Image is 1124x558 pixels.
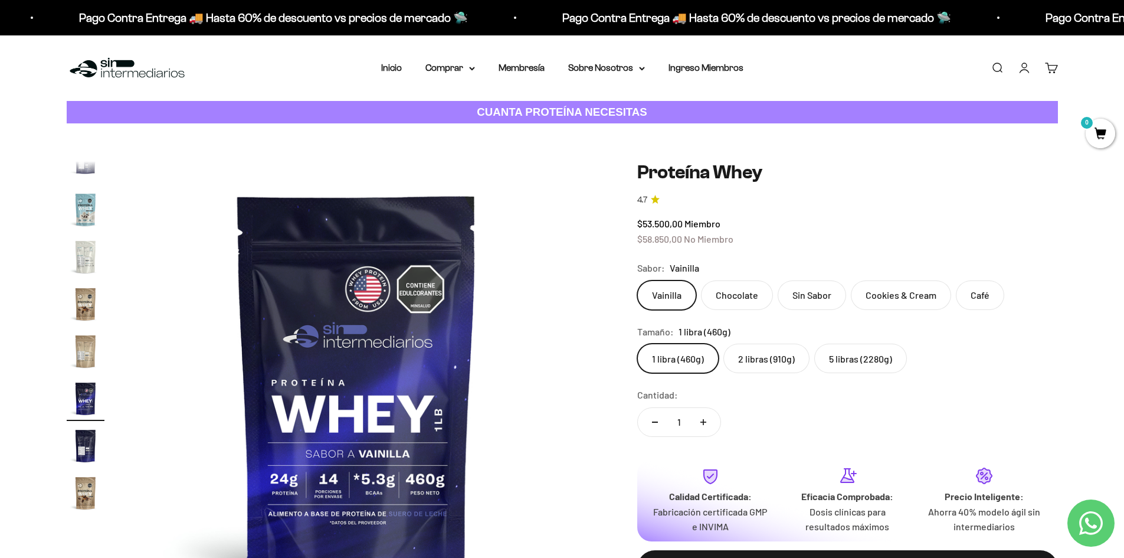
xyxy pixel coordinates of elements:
button: Ir al artículo 18 [67,380,104,421]
a: 0 [1086,128,1115,141]
img: Proteína Whey [67,143,104,181]
p: Dosis clínicas para resultados máximos [788,504,906,534]
span: No Miembro [684,233,733,244]
strong: CUANTA PROTEÍNA NECESITAS [477,106,647,118]
div: La confirmación de la pureza de los ingredientes. [14,138,244,170]
span: $58.850,00 [637,233,682,244]
strong: Precio Inteligente: [945,491,1024,502]
mark: 0 [1080,116,1094,130]
p: ¿Qué te daría la seguridad final para añadir este producto a tu carrito? [14,19,244,46]
img: Proteína Whey [67,380,104,417]
span: Enviar [193,176,243,196]
h1: Proteína Whey [637,161,1058,184]
span: Miembro [684,218,720,229]
div: Más detalles sobre la fecha exacta de entrega. [14,91,244,112]
button: Ir al artículo 13 [67,143,104,185]
button: Ir al artículo 16 [67,285,104,327]
img: Proteína Whey [67,427,104,465]
legend: Sabor: [637,260,665,276]
p: Pago Contra Entrega 🚚 Hasta 60% de descuento vs precios de mercado 🛸 [558,8,946,27]
a: 4.74.7 de 5.0 estrellas [637,194,1058,207]
button: Ir al artículo 19 [67,427,104,468]
span: $53.500,00 [637,218,683,229]
strong: Calidad Certificada: [669,491,752,502]
span: 4.7 [637,194,647,207]
button: Ir al artículo 15 [67,238,104,279]
button: Ir al artículo 14 [67,191,104,232]
div: Un mensaje de garantía de satisfacción visible. [14,115,244,135]
strong: Eficacia Comprobada: [801,491,893,502]
img: Proteína Whey [67,332,104,370]
img: Proteína Whey [67,474,104,512]
button: Enviar [192,176,244,196]
a: Membresía [499,63,545,73]
div: Un aval de expertos o estudios clínicos en la página. [14,56,244,88]
a: Ingreso Miembros [668,63,743,73]
label: Cantidad: [637,387,678,403]
legend: Tamaño: [637,324,674,340]
summary: Comprar [425,60,475,76]
button: Ir al artículo 20 [67,474,104,515]
button: Ir al artículo 17 [67,332,104,374]
a: Inicio [381,63,402,73]
span: 1 libra (460g) [679,324,730,340]
a: CUANTA PROTEÍNA NECESITAS [67,101,1058,124]
img: Proteína Whey [67,285,104,323]
p: Ahorra 40% modelo ágil sin intermediarios [925,504,1043,534]
p: Fabricación certificada GMP e INVIMA [651,504,769,534]
span: Vainilla [670,260,699,276]
img: Proteína Whey [67,191,104,229]
img: Proteína Whey [67,238,104,276]
button: Reducir cantidad [638,408,672,436]
p: Pago Contra Entrega 🚚 Hasta 60% de descuento vs precios de mercado 🛸 [74,8,463,27]
summary: Sobre Nosotros [568,60,645,76]
button: Aumentar cantidad [686,408,720,436]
